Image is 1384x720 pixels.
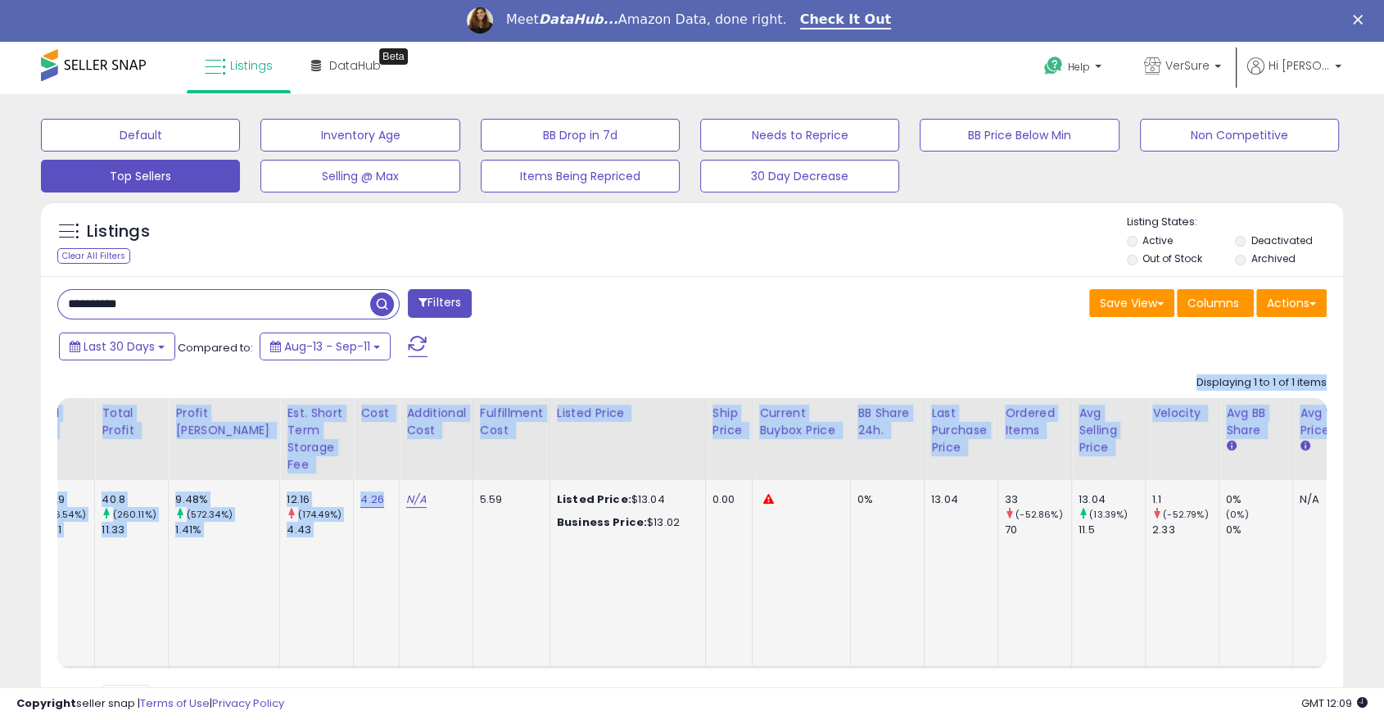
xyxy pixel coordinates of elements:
[102,492,168,507] div: 40.8
[481,160,680,192] button: Items Being Repriced
[1079,492,1145,507] div: 13.04
[230,57,273,74] span: Listings
[298,508,341,521] small: (174.49%)
[284,338,370,355] span: Aug-13 - Sep-11
[539,11,618,27] i: DataHub...
[1177,289,1254,317] button: Columns
[28,492,94,507] div: 430.29
[212,695,284,711] a: Privacy Policy
[1068,60,1090,74] span: Help
[260,119,459,152] button: Inventory Age
[1152,405,1212,422] div: Velocity
[557,514,647,530] b: Business Price:
[1089,289,1174,317] button: Save View
[1043,56,1064,76] i: Get Help
[39,508,86,521] small: (-46.54%)
[287,405,346,473] div: Est. Short Term Storage Fee
[379,48,408,65] div: Tooltip anchor
[920,119,1119,152] button: BB Price Below Min
[287,492,353,507] div: 12.16
[260,160,459,192] button: Selling @ Max
[481,119,680,152] button: BB Drop in 7d
[1269,57,1330,74] span: Hi [PERSON_NAME]
[28,523,94,537] div: 804.81
[712,492,739,507] div: 0.00
[1142,251,1202,265] label: Out of Stock
[700,119,899,152] button: Needs to Reprice
[1301,695,1368,711] span: 2025-10-12 12:09 GMT
[16,696,284,712] div: seller snap | |
[759,405,844,439] div: Current Buybox Price
[329,57,381,74] span: DataHub
[187,508,233,521] small: (572.34%)
[1089,508,1128,521] small: (13.39%)
[1251,251,1296,265] label: Archived
[1196,375,1327,391] div: Displaying 1 to 1 of 1 items
[360,491,384,508] a: 4.26
[1132,41,1233,94] a: VerSure
[102,523,168,537] div: 11.33
[480,405,543,439] div: Fulfillment Cost
[28,405,88,439] div: Total Rev.
[57,248,130,264] div: Clear All Filters
[1247,57,1341,94] a: Hi [PERSON_NAME]
[1226,439,1236,454] small: Avg BB Share.
[408,289,472,318] button: Filters
[1005,492,1071,507] div: 33
[1300,492,1354,507] div: N/A
[1079,523,1145,537] div: 11.5
[406,405,466,439] div: Additional Cost
[1005,523,1071,537] div: 70
[41,160,240,192] button: Top Sellers
[1187,295,1239,311] span: Columns
[360,405,392,422] div: Cost
[406,491,426,508] a: N/A
[557,405,699,422] div: Listed Price
[1127,215,1343,230] p: Listing States:
[1353,15,1369,25] div: Close
[931,492,985,507] div: 13.04
[1031,43,1118,94] a: Help
[16,695,76,711] strong: Copyright
[506,11,787,28] div: Meet Amazon Data, done right.
[467,7,493,34] img: Profile image for Georgie
[113,508,156,521] small: (260.11%)
[1005,405,1065,439] div: Ordered Items
[557,515,693,530] div: $13.02
[175,523,279,537] div: 1.41%
[59,333,175,360] button: Last 30 Days
[175,492,279,507] div: 9.48%
[41,119,240,152] button: Default
[931,405,991,456] div: Last Purchase Price
[857,492,911,507] div: 0%
[800,11,892,29] a: Check It Out
[140,695,210,711] a: Terms of Use
[1226,523,1292,537] div: 0%
[1226,492,1292,507] div: 0%
[1140,119,1339,152] button: Non Competitive
[1165,57,1210,74] span: VerSure
[102,405,161,439] div: Total Profit
[1163,508,1208,521] small: (-52.79%)
[480,492,537,507] div: 5.59
[287,523,353,537] div: 4.43
[1079,405,1138,456] div: Avg Selling Price
[87,220,150,243] h5: Listings
[857,405,917,439] div: BB Share 24h.
[1226,405,1286,439] div: Avg BB Share
[1152,492,1219,507] div: 1.1
[175,405,273,439] div: Profit [PERSON_NAME]
[1015,508,1062,521] small: (-52.86%)
[1152,523,1219,537] div: 2.33
[178,340,253,355] span: Compared to:
[1256,289,1327,317] button: Actions
[1300,405,1359,439] div: Avg Win Price
[712,405,745,439] div: Ship Price
[1142,233,1173,247] label: Active
[700,160,899,192] button: 30 Day Decrease
[260,333,391,360] button: Aug-13 - Sep-11
[1251,233,1313,247] label: Deactivated
[1300,439,1309,454] small: Avg Win Price.
[1226,508,1249,521] small: (0%)
[557,491,631,507] b: Listed Price:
